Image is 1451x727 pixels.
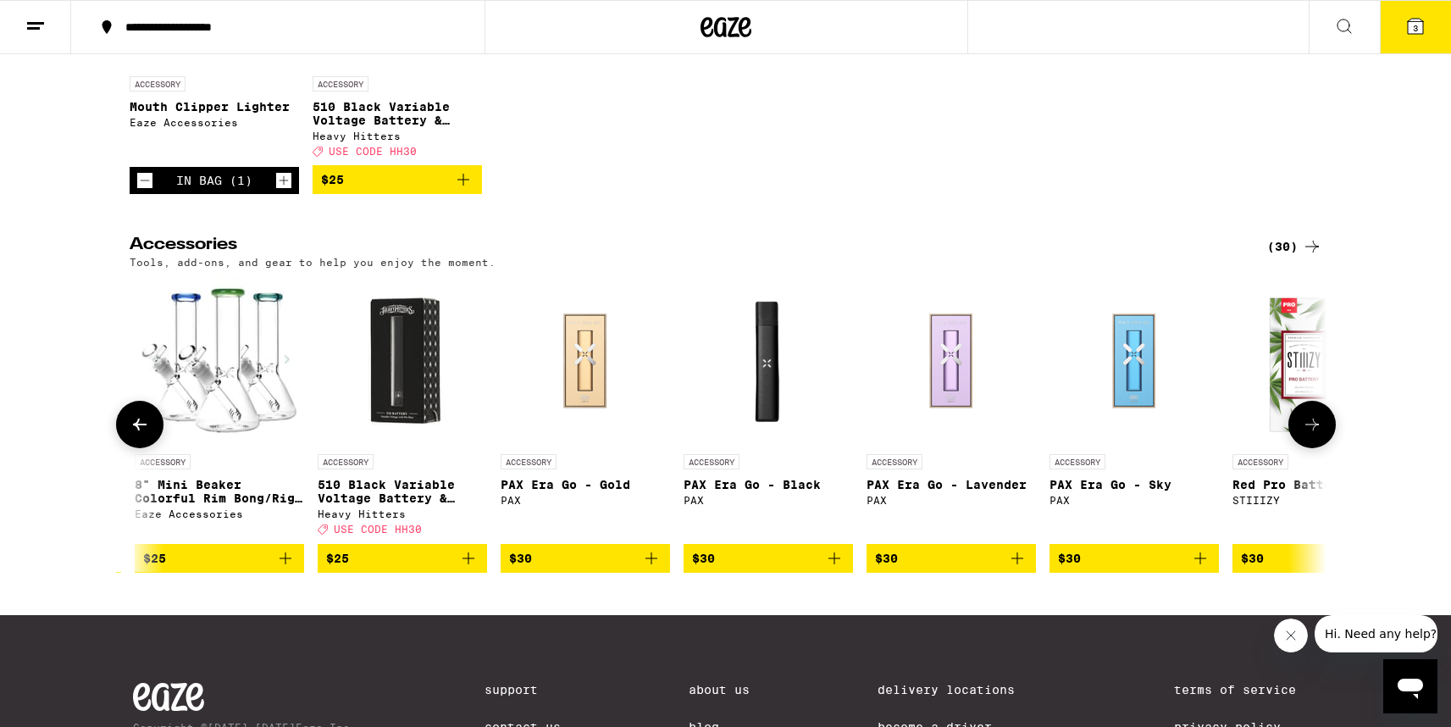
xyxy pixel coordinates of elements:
[867,276,1036,543] a: Open page for PAX Era Go - Lavender from PAX
[1049,454,1105,469] p: ACCESSORY
[313,76,368,92] p: ACCESSORY
[135,276,304,543] a: Open page for 8" Mini Beaker Colorful Rim Bong/Rig - Tier 2 from Eaze Accessories
[501,454,557,469] p: ACCESSORY
[318,276,487,446] img: Heavy Hitters - 510 Black Variable Voltage Battery & Charger
[130,236,1239,257] h2: Accessories
[130,100,299,114] p: Mouth Clipper Lighter
[1058,552,1081,565] span: $30
[313,100,482,127] p: 510 Black Variable Voltage Battery & Charger
[318,276,487,543] a: Open page for 510 Black Variable Voltage Battery & Charger from Heavy Hitters
[684,478,853,491] p: PAX Era Go - Black
[1232,454,1288,469] p: ACCESSORY
[1049,544,1219,573] button: Add to bag
[130,117,299,128] div: Eaze Accessories
[689,683,750,696] a: About Us
[143,552,166,565] span: $25
[1232,478,1402,491] p: Red Pro Battery
[135,454,191,469] p: ACCESSORY
[1315,615,1437,652] iframe: Message from company
[318,478,487,505] p: 510 Black Variable Voltage Battery & Charger
[135,544,304,573] button: Add to bag
[1232,495,1402,506] div: STIIIZY
[1049,276,1219,543] a: Open page for PAX Era Go - Sky from PAX
[692,552,715,565] span: $30
[1232,544,1402,573] button: Add to bag
[867,276,1036,446] img: PAX - PAX Era Go - Lavender
[485,683,561,696] a: Support
[318,454,374,469] p: ACCESSORY
[1049,478,1219,491] p: PAX Era Go - Sky
[329,146,417,157] span: USE CODE HH30
[1174,683,1319,696] a: Terms of Service
[867,454,922,469] p: ACCESSORY
[1232,276,1402,446] img: STIIIZY - Red Pro Battery
[135,478,304,505] p: 8" Mini Beaker Colorful Rim Bong/Rig - Tier 2
[867,544,1036,573] button: Add to bag
[135,508,304,519] div: Eaze Accessories
[878,683,1045,696] a: Delivery Locations
[684,544,853,573] button: Add to bag
[501,495,670,506] div: PAX
[313,130,482,142] div: Heavy Hitters
[875,552,898,565] span: $30
[684,276,853,446] img: PAX - PAX Era Go - Black
[1241,552,1264,565] span: $30
[1232,276,1402,543] a: Open page for Red Pro Battery from STIIIZY
[130,257,496,268] p: Tools, add-ons, and gear to help you enjoy the moment.
[1383,659,1437,713] iframe: Button to launch messaging window
[1274,619,1308,652] iframe: Close message
[684,276,853,543] a: Open page for PAX Era Go - Black from PAX
[501,276,670,543] a: Open page for PAX Era Go - Gold from PAX
[136,172,153,189] button: Decrement
[130,76,186,92] p: ACCESSORY
[867,478,1036,491] p: PAX Era Go - Lavender
[318,544,487,573] button: Add to bag
[1413,23,1418,33] span: 3
[501,478,670,491] p: PAX Era Go - Gold
[1049,276,1219,446] img: PAX - PAX Era Go - Sky
[318,508,487,519] div: Heavy Hitters
[321,173,344,186] span: $25
[334,524,422,536] span: USE CODE HH30
[1267,236,1322,257] a: (30)
[501,544,670,573] button: Add to bag
[501,276,670,446] img: PAX - PAX Era Go - Gold
[684,495,853,506] div: PAX
[275,172,292,189] button: Increment
[176,174,252,187] div: In Bag (1)
[1049,495,1219,506] div: PAX
[684,454,739,469] p: ACCESSORY
[313,165,482,194] button: Add to bag
[867,495,1036,506] div: PAX
[509,552,532,565] span: $30
[135,276,304,446] img: Eaze Accessories - 8" Mini Beaker Colorful Rim Bong/Rig - Tier 2
[326,552,349,565] span: $25
[1380,1,1451,53] button: 3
